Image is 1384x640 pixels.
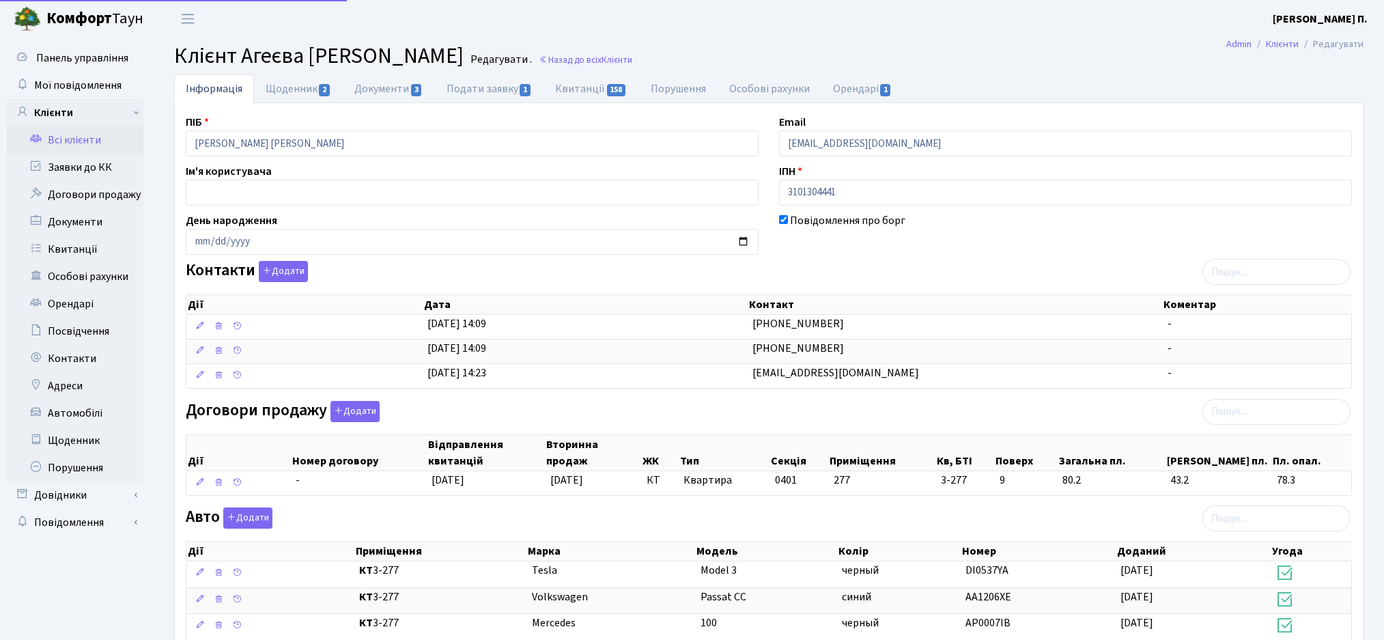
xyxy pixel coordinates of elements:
span: черный [842,563,879,578]
span: АА1206ХЕ [965,589,1011,604]
span: Volkswagen [532,589,588,604]
span: 0401 [775,473,797,488]
a: Порушення [7,454,143,482]
a: Автомобілі [7,400,143,427]
span: Passat CC [701,589,746,604]
a: Всі клієнти [7,126,143,154]
th: Поверх [994,435,1057,471]
span: [DATE] [1120,563,1153,578]
th: Колір [837,542,961,561]
span: Mercedes [532,615,576,630]
label: Авто [186,507,272,529]
th: Угода [1271,542,1352,561]
a: Орендарі [821,74,904,103]
a: Особові рахунки [7,263,143,290]
span: 43.2 [1170,473,1265,488]
a: Додати [220,505,272,529]
img: logo.png [14,5,41,33]
th: Пл. опал. [1271,435,1351,471]
a: Клієнти [1266,37,1299,51]
span: [DATE] [550,473,583,488]
span: 9 [1000,473,1051,488]
th: Дата [423,295,748,314]
a: Щоденник [7,427,143,454]
th: Номер [961,542,1116,561]
span: черный [842,615,879,630]
th: Секція [769,435,828,471]
input: Пошук... [1202,259,1351,285]
span: 1 [880,84,891,96]
th: [PERSON_NAME] пл. [1166,435,1271,471]
span: [EMAIL_ADDRESS][DOMAIN_NAME] [752,365,919,380]
th: Кв, БТІ [935,435,994,471]
span: - [1168,316,1172,331]
span: 3-277 [359,563,520,579]
th: Приміщення [828,435,935,471]
a: Admin [1226,37,1252,51]
span: 78.3 [1277,473,1346,488]
label: ІПН [779,163,802,180]
a: Додати [327,398,380,422]
th: Дії [186,542,354,561]
span: [PHONE_NUMBER] [752,316,844,331]
span: 1 [520,84,531,96]
a: Довідники [7,482,143,509]
label: Договори продажу [186,401,380,422]
a: Квитанції [7,236,143,263]
th: Вторинна продаж [545,435,641,471]
a: Додати [255,259,308,283]
span: Клієнт Агеєва [PERSON_NAME] [174,40,464,72]
a: Повідомлення [7,509,143,536]
nav: breadcrumb [1206,30,1384,59]
a: Договори продажу [7,181,143,208]
span: [DATE] [1120,615,1153,630]
a: Назад до всіхКлієнти [539,53,632,66]
span: 3 [411,84,422,96]
label: Ім'я користувача [186,163,272,180]
span: Клієнти [602,53,632,66]
a: Документи [343,74,434,103]
label: Контакти [186,261,308,282]
a: Щоденник [254,74,343,103]
b: КТ [359,563,373,578]
span: КТ [647,473,673,488]
label: Повідомлення про борг [790,212,905,229]
span: [DATE] 14:23 [427,365,486,380]
th: Коментар [1162,295,1352,314]
a: Клієнти [7,99,143,126]
span: 3-277 [359,615,520,631]
th: Модель [695,542,837,561]
span: [DATE] [1120,589,1153,604]
b: КТ [359,615,373,630]
span: Мої повідомлення [34,78,122,93]
a: Мої повідомлення [7,72,143,99]
span: - [1168,365,1172,380]
th: Номер договору [291,435,427,471]
th: Відправлення квитанцій [427,435,546,471]
a: Адреси [7,372,143,400]
span: 100 [701,615,717,630]
b: КТ [359,589,373,604]
span: 277 [834,473,850,488]
b: [PERSON_NAME] П. [1273,12,1368,27]
a: [PERSON_NAME] П. [1273,11,1368,27]
b: Комфорт [46,8,112,29]
li: Редагувати [1299,37,1364,52]
span: AP0007IB [965,615,1011,630]
a: Заявки до КК [7,154,143,181]
span: 80.2 [1062,473,1159,488]
th: Марка [526,542,695,561]
span: 2 [319,84,330,96]
span: 158 [607,84,626,96]
a: Особові рахунки [718,74,821,103]
span: [DATE] 14:09 [427,341,486,356]
button: Авто [223,507,272,529]
label: ПІБ [186,114,209,130]
th: Загальна пл. [1058,435,1166,471]
button: Контакти [259,261,308,282]
span: Квартира [683,473,764,488]
span: [PHONE_NUMBER] [752,341,844,356]
a: Орендарі [7,290,143,318]
a: Порушення [639,74,718,103]
span: Таун [46,8,143,31]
